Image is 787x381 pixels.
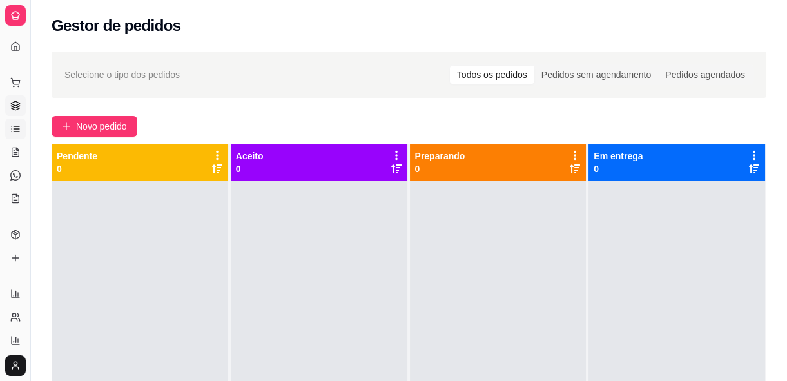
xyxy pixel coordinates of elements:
button: Novo pedido [52,116,137,137]
p: 0 [236,162,264,175]
p: Pendente [57,150,97,162]
div: Todos os pedidos [450,66,534,84]
div: Pedidos sem agendamento [534,66,658,84]
span: Novo pedido [76,119,127,133]
span: Selecione o tipo dos pedidos [64,68,180,82]
p: Aceito [236,150,264,162]
span: plus [62,122,71,131]
p: Preparando [415,150,465,162]
p: 0 [415,162,465,175]
p: 0 [57,162,97,175]
h2: Gestor de pedidos [52,15,181,36]
p: Em entrega [594,150,643,162]
div: Pedidos agendados [658,66,752,84]
p: 0 [594,162,643,175]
